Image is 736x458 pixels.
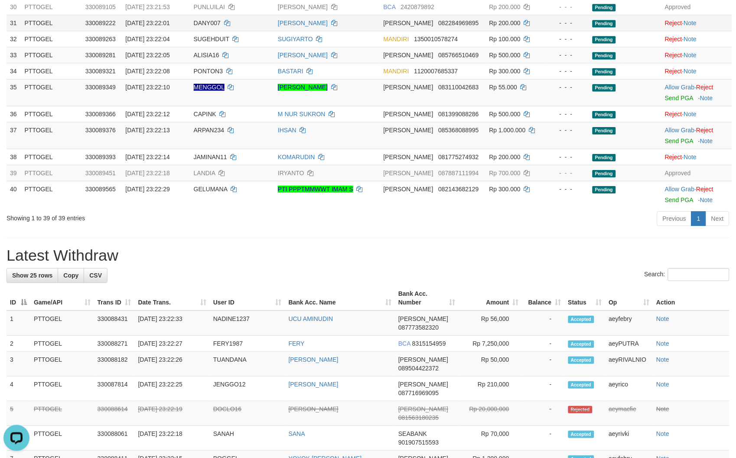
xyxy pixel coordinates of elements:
span: Pending [593,52,616,59]
td: PTTOGEL [21,31,82,47]
span: Pending [593,68,616,75]
span: 330089366 [85,111,116,118]
label: Search: [645,268,729,281]
div: - - - [550,153,586,161]
span: Copy 1120007685337 to clipboard [414,68,458,75]
th: Bank Acc. Number: activate to sort column ascending [395,286,459,311]
td: PTTOGEL [30,311,94,336]
a: Next [706,211,729,226]
span: [PERSON_NAME] [384,186,433,193]
div: - - - [550,35,586,43]
div: - - - [550,185,586,193]
a: Reject [697,127,714,134]
span: CAPINK [194,111,216,118]
span: · [665,127,696,134]
td: 330088182 [94,352,135,376]
td: JENGGO12 [210,376,285,401]
span: Copy 1350010578274 to clipboard [414,36,458,43]
span: Rejected [568,406,593,413]
span: ARPAN234 [194,127,225,134]
th: Bank Acc. Name: activate to sort column ascending [285,286,395,311]
a: UCU AMINUDIN [289,315,333,322]
span: Rp 1.000.000 [489,127,526,134]
a: SUGIYARTO [278,36,313,43]
td: - [522,352,565,376]
td: 1 [7,311,30,336]
a: KOMARUDIN [278,154,315,160]
td: PTTOGEL [21,106,82,122]
td: [DATE] 23:22:18 [135,426,210,451]
span: Pending [593,111,616,118]
th: User ID: activate to sort column ascending [210,286,285,311]
a: PTI PPPTMMWWT IMAM S [278,186,353,193]
span: DANY007 [194,20,221,26]
a: [PERSON_NAME] [278,20,328,26]
td: SANAH [210,426,285,451]
a: Reject [665,36,682,43]
span: BCA [384,3,396,10]
a: Reject [665,154,682,160]
th: Amount: activate to sort column ascending [459,286,522,311]
span: [PERSON_NAME] [398,315,448,322]
a: [PERSON_NAME] [289,381,339,388]
td: · [661,15,732,31]
span: [DATE] 23:22:14 [125,154,169,160]
th: Trans ID: activate to sort column ascending [94,286,135,311]
span: 330089281 [85,52,116,59]
th: Status: activate to sort column ascending [565,286,606,311]
span: Copy 081775274932 to clipboard [439,154,479,160]
span: [DATE] 23:22:29 [125,186,169,193]
span: Pending [593,4,616,11]
span: PUNLUILAI [194,3,225,10]
td: Rp 20,000,000 [459,401,522,426]
td: PTTOGEL [21,181,82,208]
td: Rp 70,000 [459,426,522,451]
a: Previous [657,211,692,226]
span: 330089263 [85,36,116,43]
td: · [661,31,732,47]
span: Rp 200.000 [489,20,521,26]
span: Rp 200.000 [489,154,521,160]
span: Copy 082284969895 to clipboard [439,20,479,26]
td: TUANDANA [210,352,285,376]
span: Copy [63,272,78,279]
a: BASTARI [278,68,303,75]
span: [PERSON_NAME] [384,20,433,26]
span: Copy 085368088995 to clipboard [439,127,479,134]
a: [PERSON_NAME] [278,52,328,59]
input: Search: [668,268,729,281]
span: Copy 087716969095 to clipboard [398,389,439,396]
span: Accepted [568,381,594,389]
span: ALISIA16 [194,52,219,59]
span: Copy 2420879892 to clipboard [401,3,434,10]
td: [DATE] 23:22:27 [135,336,210,352]
span: 330089222 [85,20,116,26]
td: 5 [7,401,30,426]
td: 330088061 [94,426,135,451]
td: aeyrico [606,376,653,401]
td: - [522,376,565,401]
div: - - - [550,51,586,59]
span: Rp 300.000 [489,186,521,193]
span: SEABANK [398,430,427,437]
td: aeyfebry [606,311,653,336]
td: 3 [7,352,30,376]
span: 330089451 [85,170,116,177]
span: Pending [593,36,616,43]
td: 32 [7,31,21,47]
a: Reject [697,186,714,193]
span: Accepted [568,316,594,323]
span: CSV [89,272,102,279]
td: aeyPUTRA [606,336,653,352]
td: - [522,426,565,451]
a: IHSAN [278,127,296,134]
span: Copy 087773582320 to clipboard [398,324,439,331]
span: Pending [593,186,616,193]
span: [DATE] 23:22:12 [125,111,169,118]
td: · [661,106,732,122]
span: Copy 082143682129 to clipboard [439,186,479,193]
td: 330088614 [94,401,135,426]
a: Copy [58,268,84,283]
td: · [661,149,732,165]
span: [PERSON_NAME] [384,52,433,59]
